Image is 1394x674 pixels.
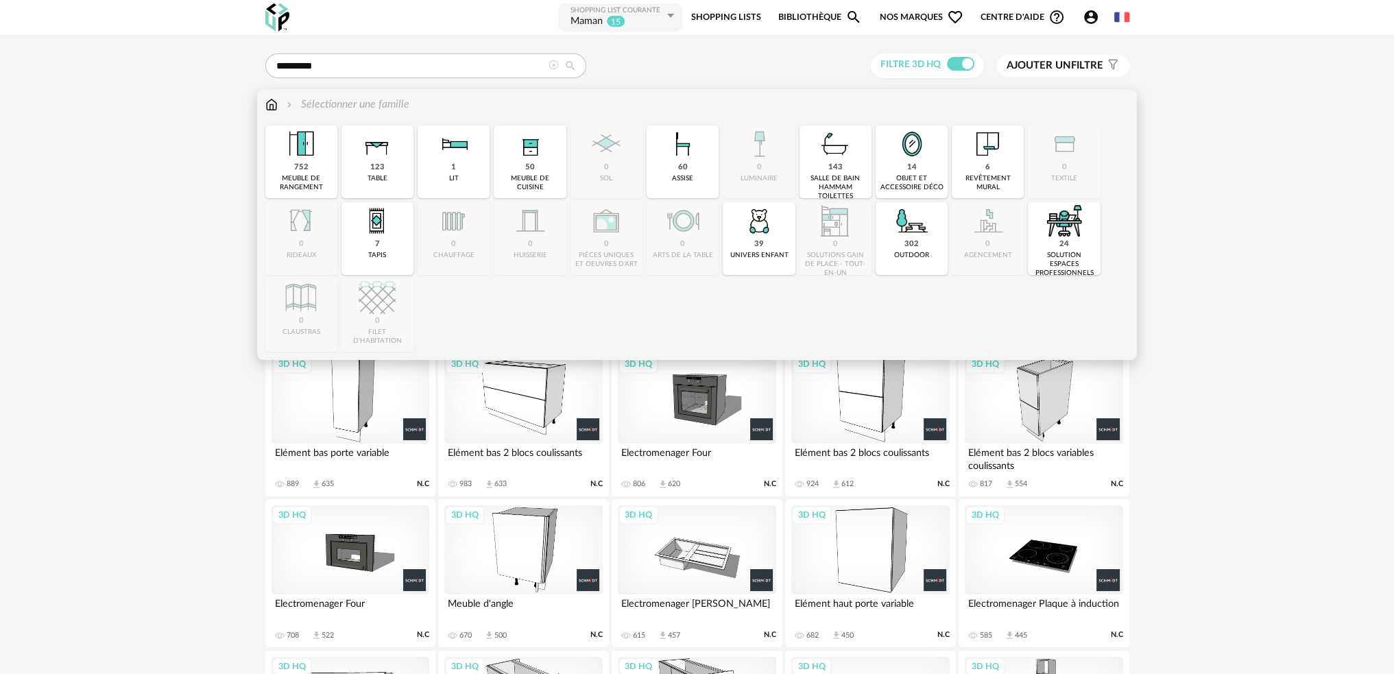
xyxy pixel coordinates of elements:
div: 806 [633,479,645,489]
div: 708 [287,631,299,640]
div: revêtement mural [956,174,1020,192]
a: 3D HQ Electromenager Four 708 Download icon 522 N.C [265,499,435,647]
img: fr [1114,10,1129,25]
div: 682 [806,631,819,640]
span: Heart Outline icon [947,9,963,25]
img: svg+xml;base64,PHN2ZyB3aWR0aD0iMTYiIGhlaWdodD0iMTYiIHZpZXdCb3g9IjAgMCAxNiAxNiIgZmlsbD0ibm9uZSIgeG... [284,97,295,112]
div: Electromenager Plaque à induction [965,594,1122,622]
div: 612 [841,479,854,489]
span: Download icon [1005,479,1015,490]
div: 3D HQ [445,355,485,373]
img: Table.png [359,125,396,163]
span: N.C [1111,630,1123,640]
sup: 15 [606,15,625,27]
div: Elément bas porte variable [272,444,429,471]
span: Filtre 3D HQ [880,60,941,69]
div: assise [672,174,693,183]
div: 39 [754,239,764,250]
div: 633 [494,479,507,489]
div: 3D HQ [792,355,832,373]
div: Elément haut porte variable [791,594,949,622]
span: N.C [590,479,603,489]
div: 615 [633,631,645,640]
img: Salle%20de%20bain.png [817,125,854,163]
a: 3D HQ Elément bas porte variable 889 Download icon 635 N.C [265,348,435,496]
span: Download icon [311,630,322,640]
span: N.C [937,630,950,640]
div: 500 [494,631,507,640]
div: 3D HQ [618,506,658,524]
div: solution espaces professionnels [1032,251,1096,278]
div: Electromenager Four [272,594,429,622]
div: 924 [806,479,819,489]
a: 3D HQ Elément haut porte variable 682 Download icon 450 N.C [785,499,955,647]
div: Electromenager [PERSON_NAME] [618,594,776,622]
div: 620 [668,479,680,489]
div: 50 [525,163,535,173]
div: 670 [459,631,472,640]
img: UniversEnfant.png [741,202,778,239]
a: 3D HQ Meuble d'angle 670 Download icon 500 N.C [438,499,608,647]
a: 3D HQ Electromenager Four 806 Download icon 620 N.C [612,348,782,496]
div: Maman [570,15,603,29]
div: 445 [1015,631,1027,640]
span: filtre [1007,59,1103,73]
span: Download icon [1005,630,1015,640]
span: Nos marques [880,2,963,33]
span: Download icon [484,630,494,640]
div: meuble de rangement [269,174,333,192]
div: Meuble d'angle [444,594,602,622]
div: 60 [678,163,688,173]
div: salle de bain hammam toilettes [804,174,867,201]
img: OXP [265,3,289,32]
div: univers enfant [730,251,788,260]
div: Shopping List courante [570,6,664,15]
a: BibliothèqueMagnify icon [778,2,862,33]
img: Papier%20peint.png [970,125,1007,163]
img: Rangement.png [512,125,549,163]
div: 143 [828,163,843,173]
div: lit [449,174,459,183]
a: 3D HQ Elément bas 2 blocs variables coulissants 817 Download icon 554 N.C [959,348,1129,496]
div: 3D HQ [272,355,312,373]
span: N.C [1111,479,1123,489]
div: 3D HQ [965,506,1005,524]
a: 3D HQ Electromenager Plaque à induction 585 Download icon 445 N.C [959,499,1129,647]
div: 3D HQ [792,506,832,524]
div: 3D HQ [272,506,312,524]
span: Ajouter un [1007,60,1071,71]
span: Download icon [831,630,841,640]
img: espace-de-travail.png [1046,202,1083,239]
div: Elément bas 2 blocs coulissants [791,444,949,471]
span: Filter icon [1103,59,1119,73]
img: Literie.png [435,125,472,163]
div: Elément bas 2 blocs coulissants [444,444,602,471]
div: 889 [287,479,299,489]
span: N.C [764,630,776,640]
div: outdoor [894,251,929,260]
span: N.C [417,479,429,489]
img: Miroir.png [893,125,930,163]
div: Sélectionner une famille [284,97,409,112]
div: 752 [294,163,309,173]
img: Assise.png [664,125,701,163]
div: 522 [322,631,334,640]
div: 123 [370,163,385,173]
span: N.C [590,630,603,640]
div: 817 [980,479,992,489]
div: Electromenager Four [618,444,776,471]
div: 983 [459,479,472,489]
a: Shopping Lists [691,2,761,33]
img: Tapis.png [359,202,396,239]
div: meuble de cuisine [498,174,562,192]
div: 302 [904,239,919,250]
div: 635 [322,479,334,489]
button: Ajouter unfiltre Filter icon [996,55,1129,77]
img: svg+xml;base64,PHN2ZyB3aWR0aD0iMTYiIGhlaWdodD0iMTciIHZpZXdCb3g9IjAgMCAxNiAxNyIgZmlsbD0ibm9uZSIgeG... [265,97,278,112]
div: 1 [451,163,456,173]
span: Download icon [831,479,841,490]
span: Centre d'aideHelp Circle Outline icon [981,9,1065,25]
span: Magnify icon [845,9,862,25]
span: Download icon [484,479,494,490]
div: 24 [1059,239,1069,250]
